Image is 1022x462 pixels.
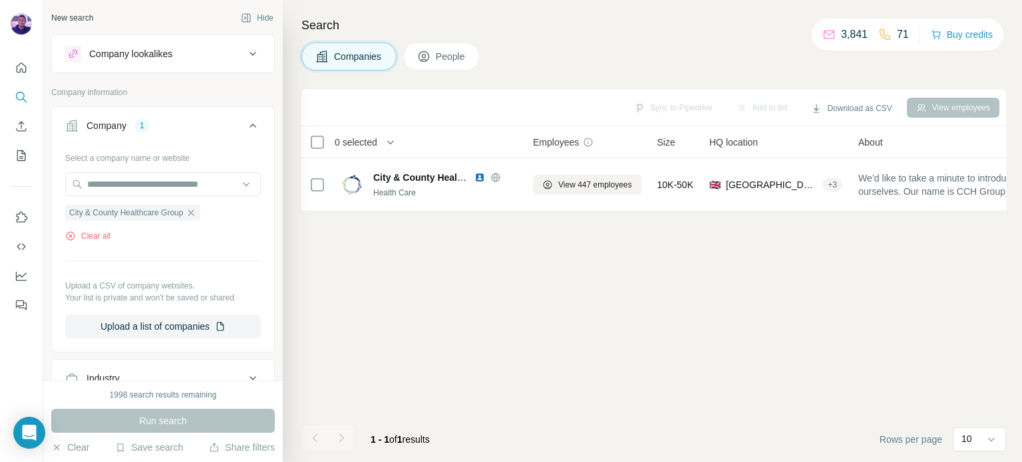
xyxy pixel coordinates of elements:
img: Avatar [11,13,32,35]
p: Upload a CSV of company websites. [65,280,261,292]
span: City & County Healthcare Group [69,207,183,219]
div: + 3 [822,179,842,191]
span: View 447 employees [558,179,632,191]
button: Upload a list of companies [65,314,261,338]
img: Logo of City & County Healthcare Group [341,174,363,195]
div: 1 [134,120,150,132]
span: 1 - 1 [371,434,389,445]
button: Enrich CSV [11,114,32,138]
div: Health Care [373,187,517,199]
button: Clear [51,441,89,454]
button: My lists [11,144,32,168]
div: Open Intercom Messenger [13,417,45,449]
button: Quick start [11,56,32,80]
p: Your list is private and won't be saved or shared. [65,292,261,304]
span: People [436,50,466,63]
span: Companies [334,50,383,63]
span: results [371,434,430,445]
p: 71 [897,27,909,43]
p: 3,841 [841,27,868,43]
span: [GEOGRAPHIC_DATA], [GEOGRAPHIC_DATA], [GEOGRAPHIC_DATA] [726,178,817,191]
button: Industry [52,362,274,394]
div: Company [86,119,126,132]
span: 0 selected [335,136,377,149]
div: 1998 search results remaining [110,389,217,401]
span: City & County Healthcare Group [373,172,516,183]
button: Hide [232,8,283,28]
span: of [389,434,397,445]
div: New search [51,12,93,24]
div: Industry [86,372,120,385]
button: View 447 employees [533,175,641,195]
span: Employees [533,136,579,149]
button: Use Surfe on LinkedIn [11,205,32,229]
span: 🇬🇧 [709,178,721,191]
span: About [858,136,883,149]
div: Select a company name or website [65,147,261,164]
p: Company information [51,86,275,98]
button: Dashboard [11,264,32,288]
span: Rows per page [880,433,942,446]
button: Save search [115,441,183,454]
button: Company lookalikes [52,38,274,70]
span: 1 [397,434,403,445]
span: Size [657,136,675,149]
img: LinkedIn logo [474,172,485,183]
button: Buy credits [931,25,993,44]
h4: Search [301,16,1006,35]
button: Download as CSV [802,98,901,118]
span: HQ location [709,136,758,149]
button: Share filters [209,441,275,454]
button: Feedback [11,293,32,317]
button: Search [11,85,32,109]
button: Clear all [65,230,110,242]
button: Company1 [52,110,274,147]
button: Use Surfe API [11,235,32,259]
p: 10 [961,432,972,445]
div: Company lookalikes [89,47,172,60]
span: 10K-50K [657,178,693,191]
